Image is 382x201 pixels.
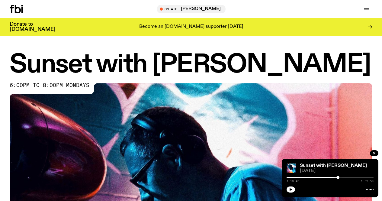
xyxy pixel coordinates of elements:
button: On Air[PERSON_NAME] [157,5,226,13]
span: 1:59:58 [361,180,374,183]
a: Sunset with [PERSON_NAME] [300,163,367,168]
p: Become an [DOMAIN_NAME] supporter [DATE] [139,24,243,30]
span: 6:00pm to 8:00pm mondays [10,83,89,88]
h3: Donate to [DOMAIN_NAME] [10,22,55,32]
span: Tune in live [163,7,223,11]
img: Simon Caldwell stands side on, looking downwards. He has headphones on. Behind him is a brightly ... [287,164,296,173]
span: 1:10:49 [287,180,299,183]
span: [DATE] [300,169,374,173]
h1: Sunset with [PERSON_NAME] [10,53,372,77]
